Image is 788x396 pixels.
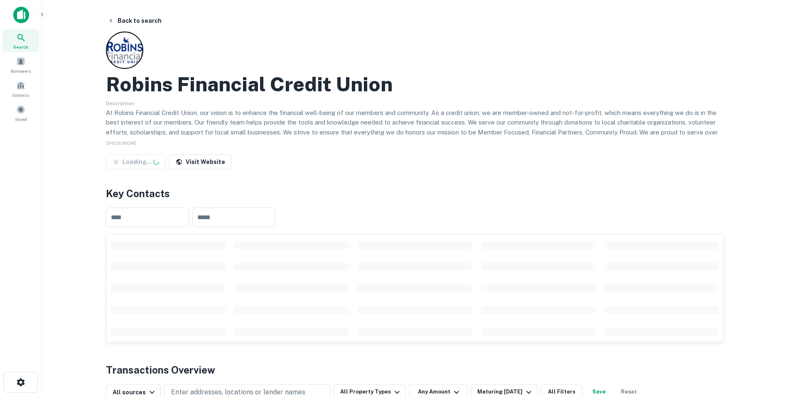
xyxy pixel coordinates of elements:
[2,102,39,124] a: Saved
[106,186,724,201] h4: Key Contacts
[106,362,215,377] h4: Transactions Overview
[13,44,28,50] span: Search
[104,13,165,28] button: Back to search
[13,7,29,23] img: capitalize-icon.png
[15,116,27,122] span: Saved
[11,68,31,74] span: Borrowers
[2,54,39,76] a: Borrowers
[746,330,788,369] iframe: Chat Widget
[2,29,39,52] a: Search
[106,100,134,106] span: Description
[106,140,137,146] span: SHOW MORE
[106,234,724,342] div: scrollable content
[2,78,39,100] a: Contacts
[169,154,232,169] a: Visit Website
[12,92,29,98] span: Contacts
[106,108,724,147] p: At Robins Financial Credit Union, our vision is to enhance the financial well-being of our member...
[106,72,393,96] h2: Robins Financial Credit Union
